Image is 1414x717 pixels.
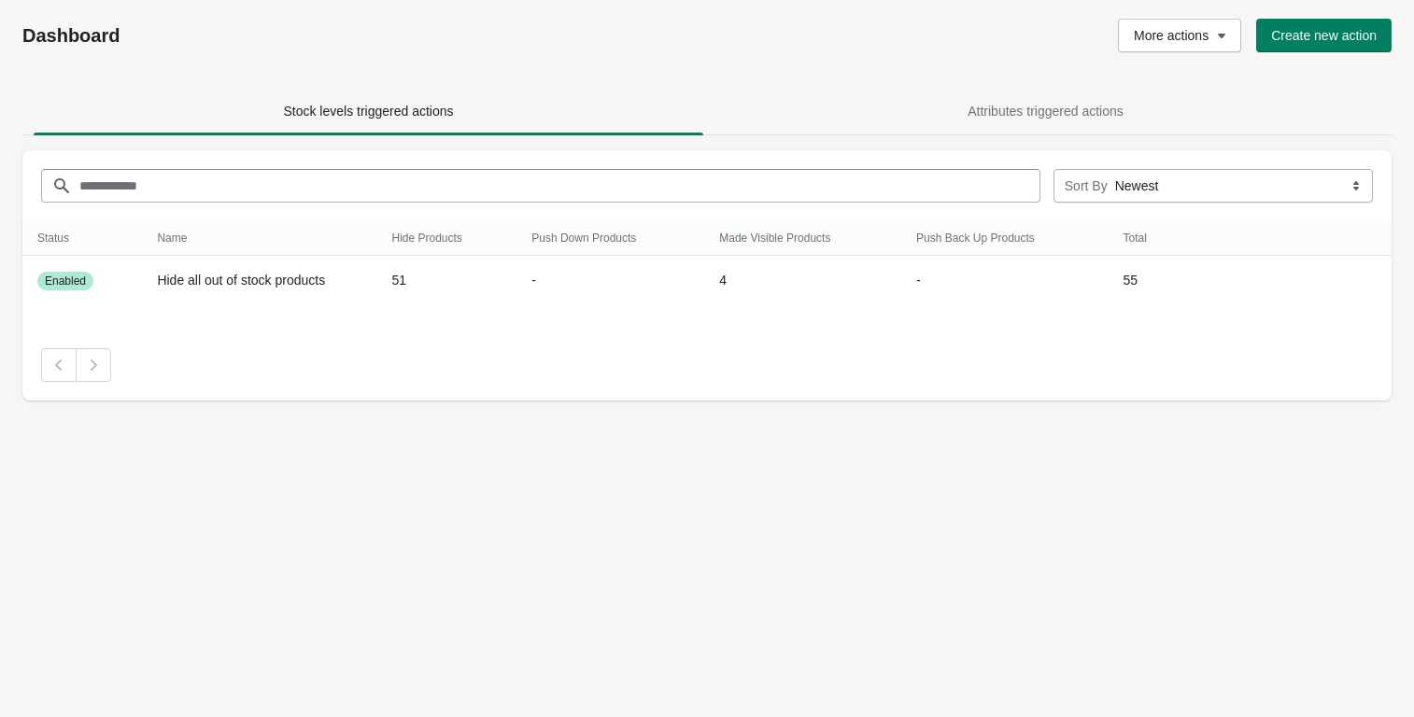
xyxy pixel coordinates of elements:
button: More actions [1118,19,1241,52]
th: Push Back Up Products [901,221,1108,256]
td: 51 [376,256,516,305]
span: Create new action [1271,28,1377,43]
th: Hide Products [376,221,516,256]
td: 55 [1109,256,1183,305]
span: Stock levels triggered actions [283,104,453,119]
th: Total [1109,221,1183,256]
td: - [516,256,704,305]
th: Push Down Products [516,221,704,256]
span: More actions [1134,28,1209,43]
button: Create new action [1256,19,1392,52]
span: Attributes triggered actions [968,104,1124,119]
h1: Dashboard [22,24,612,47]
th: Status [22,221,142,256]
span: Enabled [45,274,86,288]
span: Hide all out of stock products [157,273,325,288]
td: - [901,256,1108,305]
td: 4 [704,256,901,305]
th: Made Visible Products [704,221,901,256]
nav: Pagination [41,348,1373,382]
th: Name [142,221,376,256]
